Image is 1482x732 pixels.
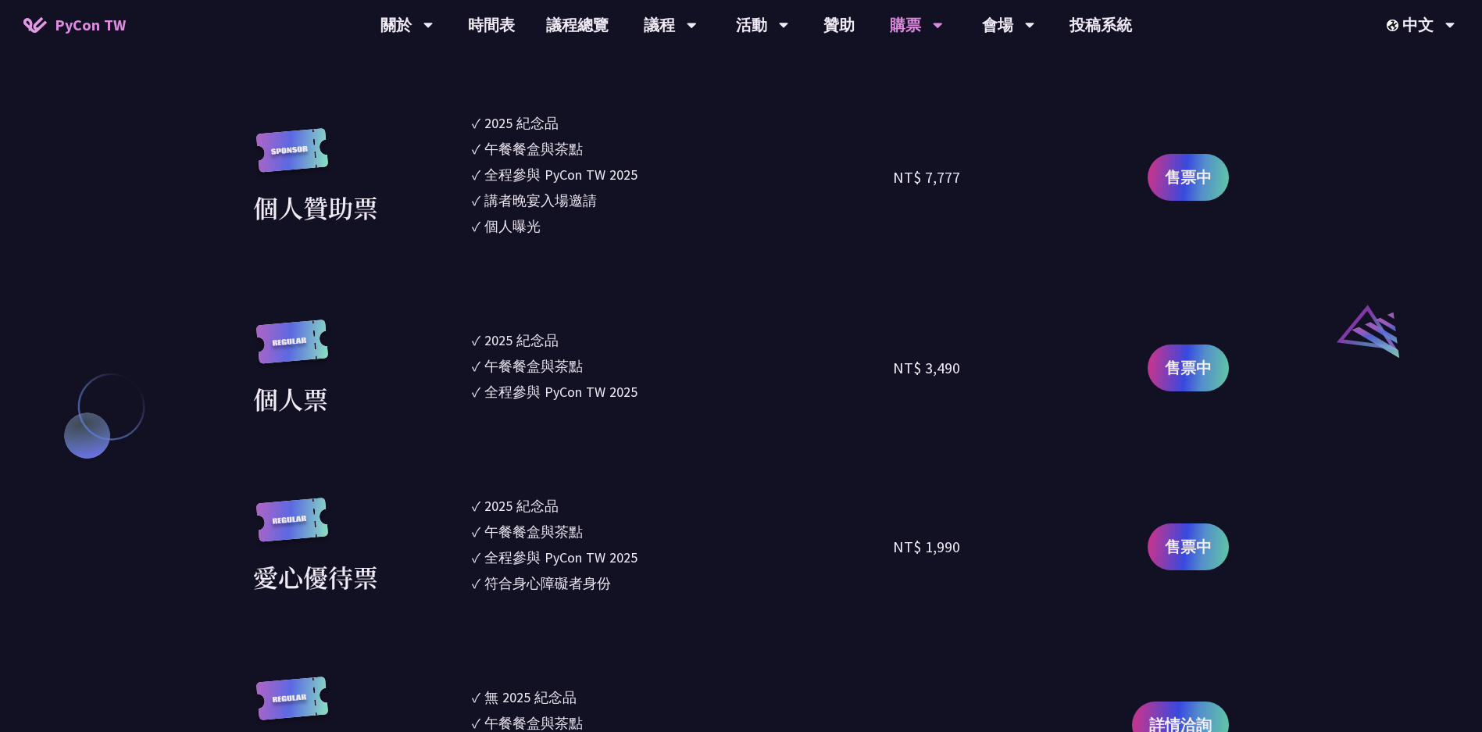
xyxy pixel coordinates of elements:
span: 售票中 [1165,535,1212,559]
div: NT$ 1,990 [893,535,960,559]
img: sponsor.43e6a3a.svg [253,128,331,188]
li: ✓ [472,330,894,351]
li: ✓ [472,190,894,211]
li: ✓ [472,687,894,708]
div: 2025 紀念品 [484,330,559,351]
div: 2025 紀念品 [484,495,559,516]
div: 個人贊助票 [253,188,378,226]
li: ✓ [472,355,894,377]
div: 個人票 [253,380,328,417]
div: 愛心優待票 [253,558,378,595]
img: regular.8f272d9.svg [253,498,331,558]
div: NT$ 7,777 [893,166,960,189]
li: ✓ [472,112,894,134]
div: 2025 紀念品 [484,112,559,134]
div: 全程參與 PyCon TW 2025 [484,547,637,568]
span: 售票中 [1165,356,1212,380]
span: 售票中 [1165,166,1212,189]
div: 全程參與 PyCon TW 2025 [484,381,637,402]
div: 個人曝光 [484,216,541,237]
div: 無 2025 紀念品 [484,687,577,708]
li: ✓ [472,138,894,159]
img: regular.8f272d9.svg [253,320,331,380]
li: ✓ [472,547,894,568]
div: 符合身心障礙者身份 [484,573,611,594]
div: NT$ 3,490 [893,356,960,380]
li: ✓ [472,521,894,542]
li: ✓ [472,573,894,594]
div: 午餐餐盒與茶點 [484,355,583,377]
span: PyCon TW [55,13,126,37]
a: PyCon TW [8,5,141,45]
li: ✓ [472,164,894,185]
img: Home icon of PyCon TW 2025 [23,17,47,33]
img: Locale Icon [1387,20,1402,31]
div: 全程參與 PyCon TW 2025 [484,164,637,185]
li: ✓ [472,216,894,237]
a: 售票中 [1148,523,1229,570]
div: 午餐餐盒與茶點 [484,521,583,542]
a: 售票中 [1148,154,1229,201]
div: 講者晚宴入場邀請 [484,190,597,211]
div: 午餐餐盒與茶點 [484,138,583,159]
li: ✓ [472,495,894,516]
a: 售票中 [1148,345,1229,391]
li: ✓ [472,381,894,402]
